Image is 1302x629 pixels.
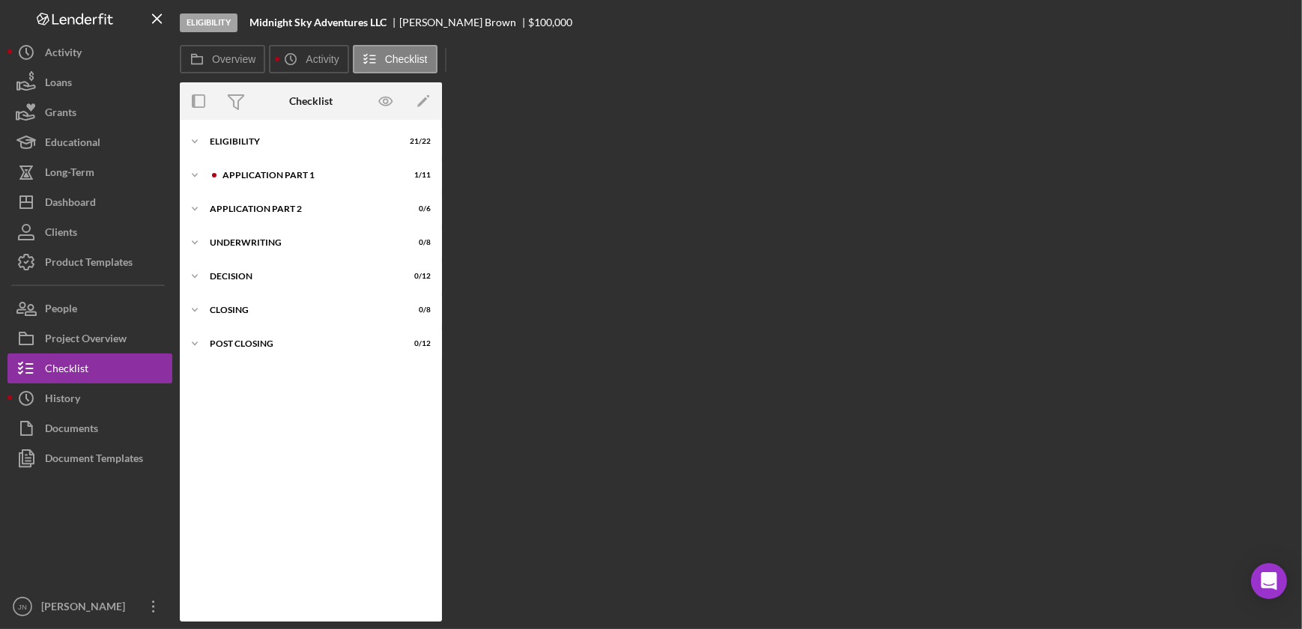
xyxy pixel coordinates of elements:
div: Application Part 1 [222,171,393,180]
button: JN[PERSON_NAME] [7,592,172,622]
div: 0 / 12 [404,339,431,348]
button: Grants [7,97,172,127]
div: 0 / 12 [404,272,431,281]
div: Long-Term [45,157,94,191]
div: Activity [45,37,82,71]
div: 0 / 8 [404,238,431,247]
div: Decision [210,272,393,281]
button: Clients [7,217,172,247]
span: $100,000 [529,16,573,28]
label: Overview [212,53,255,65]
div: Closing [210,306,393,314]
label: Checklist [385,53,428,65]
div: Underwriting [210,238,393,247]
button: Loans [7,67,172,97]
div: Grants [45,97,76,131]
div: Eligibility [180,13,237,32]
button: Checklist [353,45,437,73]
div: 0 / 6 [404,204,431,213]
button: Activity [269,45,348,73]
button: People [7,294,172,323]
div: Post Closing [210,339,393,348]
b: Midnight Sky Adventures LLC [249,16,387,28]
div: Clients [45,217,77,251]
div: Application Part 2 [210,204,393,213]
button: Project Overview [7,323,172,353]
div: [PERSON_NAME] Brown [399,16,529,28]
div: Eligibility [210,137,393,146]
div: Educational [45,127,100,161]
button: Activity [7,37,172,67]
div: Checklist [45,353,88,387]
div: Open Intercom Messenger [1251,563,1287,599]
button: Documents [7,413,172,443]
button: History [7,383,172,413]
div: People [45,294,77,327]
div: Checklist [289,95,333,107]
div: Document Templates [45,443,143,477]
button: Document Templates [7,443,172,473]
button: Checklist [7,353,172,383]
div: 1 / 11 [404,171,431,180]
div: 0 / 8 [404,306,431,314]
button: Dashboard [7,187,172,217]
div: History [45,383,80,417]
div: Dashboard [45,187,96,221]
div: Product Templates [45,247,133,281]
button: Product Templates [7,247,172,277]
div: [PERSON_NAME] [37,592,135,625]
text: JN [18,603,27,611]
div: 21 / 22 [404,137,431,146]
label: Activity [306,53,339,65]
div: Loans [45,67,72,101]
div: Documents [45,413,98,447]
button: Overview [180,45,265,73]
div: Project Overview [45,323,127,357]
button: Educational [7,127,172,157]
button: Long-Term [7,157,172,187]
